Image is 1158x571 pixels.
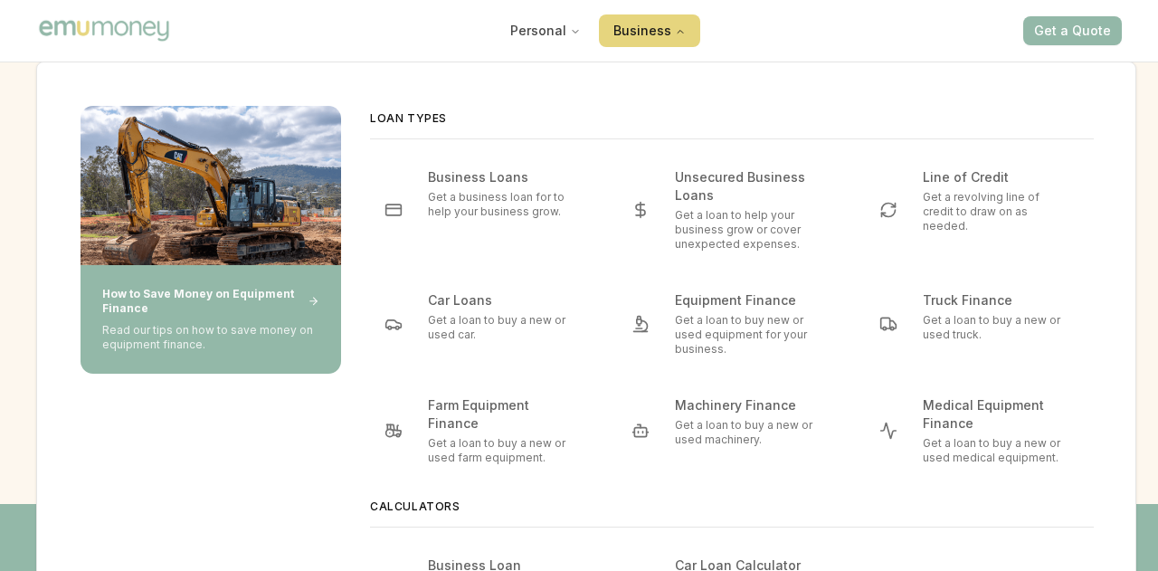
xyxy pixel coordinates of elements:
strong: Calculators [370,500,460,513]
div: Car Loans [428,291,510,309]
div: Unsecured Business Loans [675,168,824,205]
p: Read our tips on how to save money on equipment finance. [102,323,319,352]
p: Get a loan to buy a new or used farm equipment. [428,436,577,465]
p: Get a loan to buy a new or used medical equipment. [923,436,1072,465]
a: Farm Equipment FinanceGet a loan to buy a new or used farm equipment. [370,389,599,472]
a: Machinery FinanceGet a loan to buy a new or used machinery. [617,389,846,472]
img: Emu Money [36,17,172,43]
a: Unsecured Business LoansGet a loan to help your business grow or cover unexpected expenses. [617,161,846,259]
div: Medical Equipment Finance [923,396,1072,433]
p: Get a loan to help your business grow or cover unexpected expenses. [675,208,824,252]
strong: Loan Types [370,111,447,125]
a: Equipment FinanceGet a loan to buy new or used equipment for your business. [617,284,846,364]
p: Get a loan to buy a new or used truck. [923,313,1072,342]
div: Machinery Finance [675,396,814,414]
div: How to Save Money on Equipment Finance [102,287,319,316]
div: Business Loans [428,168,546,186]
p: Get a loan to buy a new or used car. [428,313,577,342]
p: Get a revolving line of credit to draw on as needed. [923,190,1072,233]
a: Line of CreditGet a revolving line of credit to draw on as needed. [865,161,1094,259]
button: Business [599,14,700,47]
img: placeholder [81,106,341,265]
div: Truck Finance [923,291,1030,309]
a: Medical Equipment FinanceGet a loan to buy a new or used medical equipment. [865,389,1094,472]
a: Business LoansGet a business loan for to help your business grow. [370,161,599,259]
p: Get a loan to buy new or used equipment for your business. [675,313,824,357]
button: Get a Quote [1023,16,1122,45]
button: Personal [496,14,595,47]
a: Truck FinanceGet a loan to buy a new or used truck. [865,284,1094,364]
div: Farm Equipment Finance [428,396,577,433]
div: Equipment Finance [675,291,814,309]
a: Car LoansGet a loan to buy a new or used car. [370,284,599,364]
p: Get a loan to buy a new or used machinery. [675,418,824,447]
div: Line of Credit [923,168,1027,186]
p: Get a business loan for to help your business grow. [428,190,577,219]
